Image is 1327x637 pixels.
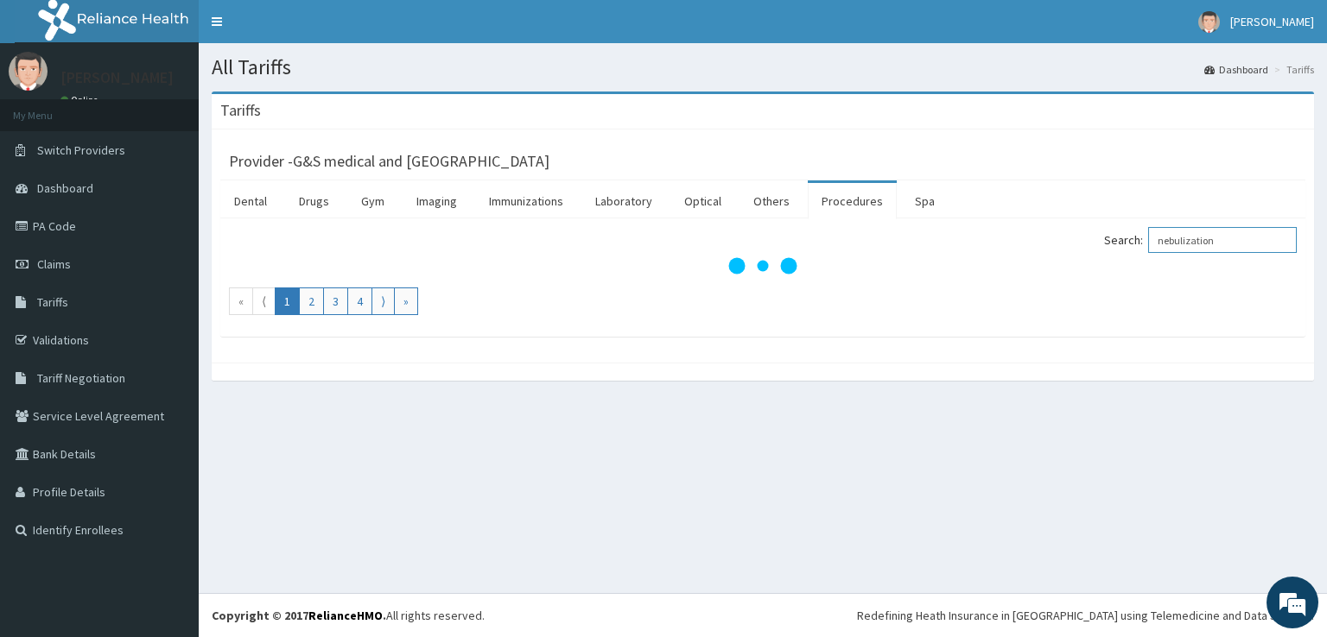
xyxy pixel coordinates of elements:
h3: Provider - G&S medical and [GEOGRAPHIC_DATA] [229,154,549,169]
a: Spa [901,183,949,219]
img: d_794563401_company_1708531726252_794563401 [32,86,70,129]
a: Online [60,94,102,106]
h1: All Tariffs [212,56,1314,79]
svg: audio-loading [728,231,797,300]
a: Go to page number 1 [275,287,300,315]
span: Tariff Negotiation [37,370,125,386]
span: Tariffs [37,294,68,310]
a: Dashboard [1204,62,1268,77]
div: Chat with us now [90,97,290,119]
label: Search: [1104,227,1297,253]
a: Optical [670,183,735,219]
a: Go to page number 2 [299,287,324,315]
a: Immunizations [475,183,577,219]
a: Go to first page [229,287,253,315]
strong: Copyright © 2017 . [212,608,386,623]
a: Procedures [808,183,897,219]
input: Search: [1148,227,1297,253]
span: We're online! [100,202,238,376]
span: [PERSON_NAME] [1230,14,1314,29]
img: User Image [1198,11,1220,33]
footer: All rights reserved. [199,593,1327,637]
a: Go to previous page [252,287,276,315]
a: Go to next page [371,287,395,315]
div: Redefining Heath Insurance in [GEOGRAPHIC_DATA] using Telemedicine and Data Science! [857,607,1314,624]
span: Claims [37,256,71,272]
div: Minimize live chat window [283,9,325,50]
span: Switch Providers [37,142,125,158]
a: Imaging [403,183,471,219]
h3: Tariffs [220,103,261,118]
textarea: Type your message and hit 'Enter' [9,440,329,501]
a: Dental [220,183,281,219]
li: Tariffs [1270,62,1314,77]
a: Laboratory [581,183,666,219]
img: User Image [9,52,48,91]
a: Gym [347,183,398,219]
p: [PERSON_NAME] [60,70,174,85]
a: Go to page number 4 [347,287,372,315]
a: Go to last page [394,287,418,315]
span: Dashboard [37,180,93,196]
a: Others [740,183,803,219]
a: Go to page number 3 [323,287,348,315]
a: Drugs [285,183,343,219]
a: RelianceHMO [308,608,383,623]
